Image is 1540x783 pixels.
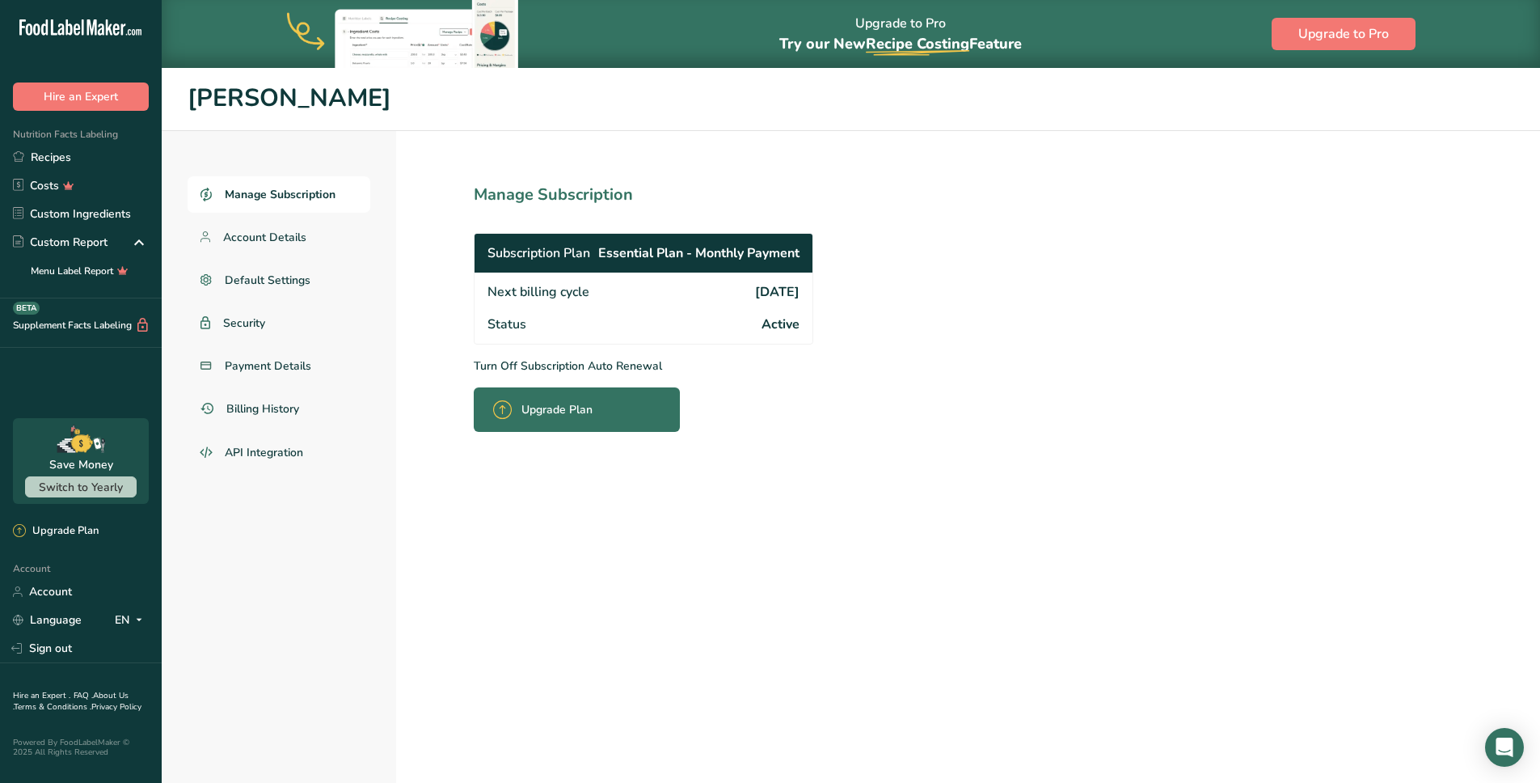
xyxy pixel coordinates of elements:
span: Essential Plan - Monthly Payment [598,243,800,263]
span: [DATE] [755,282,800,302]
span: Upgrade Plan [521,401,593,418]
span: Security [223,315,265,332]
a: Privacy Policy [91,701,141,713]
a: Manage Subscription [188,176,370,213]
a: Language [13,606,82,634]
span: Upgrade to Pro [1298,24,1389,44]
h1: Manage Subscription [474,183,884,207]
a: Account Details [188,219,370,256]
span: Subscription Plan [487,243,590,263]
a: About Us . [13,690,129,713]
div: EN [115,611,149,630]
button: Hire an Expert [13,83,149,111]
div: Powered By FoodLabelMaker © 2025 All Rights Reserved [13,738,149,757]
span: Try our New Feature [779,34,1022,53]
span: Manage Subscription [225,186,335,203]
a: Default Settings [188,262,370,298]
button: Switch to Yearly [25,476,137,497]
div: Save Money [49,456,113,473]
a: API Integration [188,434,370,472]
span: Next billing cycle [487,282,589,302]
a: Billing History [188,391,370,427]
a: Terms & Conditions . [14,701,91,713]
span: Recipe Costing [866,34,969,53]
div: Open Intercom Messenger [1485,728,1524,767]
span: Switch to Yearly [39,480,123,495]
span: Account Details [223,229,306,246]
p: Turn Off Subscription Auto Renewal [474,358,884,375]
span: Payment Details [225,358,311,375]
div: BETA [13,302,40,315]
div: Upgrade Plan [13,523,99,540]
button: Upgrade to Pro [1272,18,1416,50]
span: Default Settings [225,272,310,289]
a: FAQ . [74,690,93,701]
a: Payment Details [188,348,370,384]
h1: [PERSON_NAME] [188,80,1514,117]
a: Hire an Expert . [13,690,70,701]
div: Custom Report [13,234,108,251]
div: Upgrade to Pro [779,1,1022,68]
span: Status [487,315,526,334]
span: API Integration [225,444,303,461]
a: Security [188,305,370,341]
span: Billing History [226,400,299,417]
span: Active [762,315,800,334]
